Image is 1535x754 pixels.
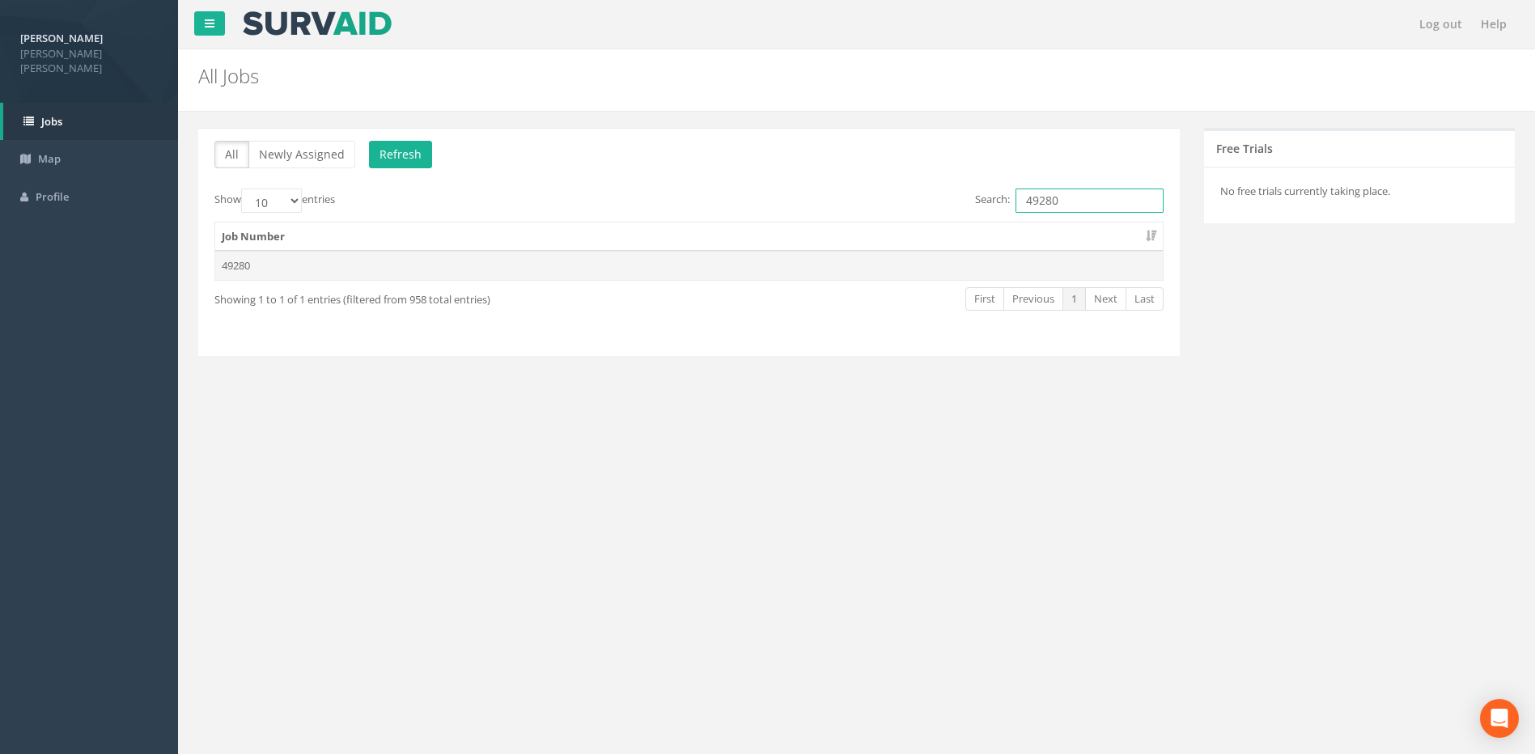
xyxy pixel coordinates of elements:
th: Job Number: activate to sort column ascending [215,222,1163,252]
button: Newly Assigned [248,141,355,168]
label: Show entries [214,188,335,213]
span: Map [38,151,61,166]
span: Jobs [41,114,62,129]
p: No free trials currently taking place. [1220,184,1499,199]
strong: [PERSON_NAME] [20,31,103,45]
span: Profile [36,189,69,204]
button: Refresh [369,141,432,168]
td: 49280 [215,251,1163,280]
div: Showing 1 to 1 of 1 entries (filtered from 958 total entries) [214,286,596,307]
select: Showentries [241,188,302,213]
a: 1 [1062,287,1086,311]
a: Previous [1003,287,1063,311]
span: [PERSON_NAME] [PERSON_NAME] [20,46,158,76]
button: All [214,141,249,168]
a: Next [1085,287,1126,311]
a: Last [1126,287,1164,311]
div: Open Intercom Messenger [1480,699,1519,738]
h2: All Jobs [198,66,1291,87]
h5: Free Trials [1216,142,1273,155]
a: First [965,287,1004,311]
input: Search: [1016,188,1164,213]
label: Search: [975,188,1164,213]
a: [PERSON_NAME] [PERSON_NAME] [PERSON_NAME] [20,27,158,76]
a: Jobs [3,103,178,141]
